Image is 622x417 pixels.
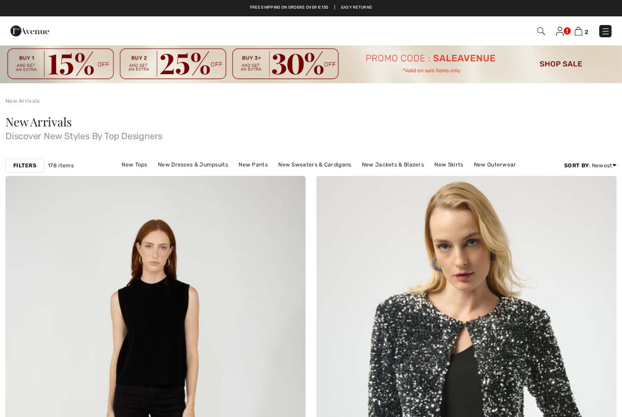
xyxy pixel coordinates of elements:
[601,27,610,36] img: Menu
[153,159,233,171] a: New Dresses & Jumpsuits
[357,159,428,171] a: New Jackets & Blazers
[5,128,617,141] span: Discover New Styles By Top Designers
[334,5,335,11] span: |
[48,161,74,170] span: 178 items
[564,161,617,170] div: : Newest
[341,5,372,11] a: Easy Returns
[537,27,545,35] img: Search
[5,98,40,104] a: New Arrivals
[585,29,588,35] span: 2
[575,25,588,36] a: 2
[234,159,272,171] a: New Pants
[13,161,36,170] strong: Filters
[5,114,71,130] span: New Arrivals
[250,5,329,11] a: Free shipping on orders over €130
[10,22,49,40] img: 1ère Avenue
[274,159,356,171] a: New Sweaters & Cardigans
[469,159,521,171] a: New Outerwear
[575,27,582,35] img: Shopping Bag
[564,162,589,169] strong: Sort By
[117,159,152,171] a: New Tops
[430,159,468,171] a: New Skirts
[556,27,564,36] img: My Info
[10,26,49,35] a: 1ère Avenue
